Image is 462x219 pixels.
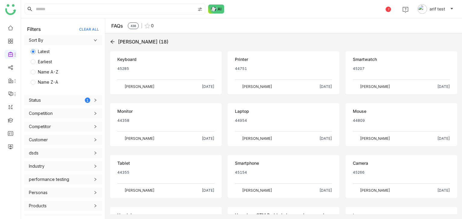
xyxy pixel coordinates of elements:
[24,35,102,45] div: Sort By
[235,135,241,141] img: 684a9aedde261c4b36a3ced9
[235,187,241,193] img: 684a9aedde261c4b36a3ced9
[24,187,102,198] div: Personas
[27,26,41,32] div: Filters
[24,201,102,211] div: Products
[117,212,214,218] div: Headphones
[117,170,214,180] p: 44355
[242,84,272,89] div: [PERSON_NAME]
[35,58,54,65] span: Earliest
[117,160,214,166] div: Tablet
[202,84,214,89] div: [DATE]
[417,4,427,14] img: avatar
[29,189,48,196] div: Personas
[24,148,102,158] div: dsds
[242,136,272,141] div: [PERSON_NAME]
[24,174,102,184] div: performance testing
[235,118,332,128] p: 44954
[353,66,450,76] p: 45207
[24,95,102,105] div: Status1
[29,176,69,183] div: performance testing
[24,121,102,132] div: Competitor
[117,66,214,76] p: 45285
[117,56,214,63] div: Keyboard
[117,108,214,115] div: Monitor
[118,38,168,45] div: [PERSON_NAME] (18)
[242,188,272,193] div: [PERSON_NAME]
[79,27,99,31] div: CLEAR ALL
[29,37,97,43] span: Sort By
[402,7,408,13] img: help.svg
[29,163,45,169] div: Industry
[202,188,214,193] div: [DATE]
[111,23,123,29] div: FAQs
[353,135,359,141] img: 684a9aedde261c4b36a3ced9
[235,66,332,76] p: 44751
[353,170,450,180] p: 45266
[125,84,155,89] div: [PERSON_NAME]
[235,160,332,166] div: Smartphone
[353,212,450,218] div: two
[437,84,450,89] div: [DATE]
[24,161,102,171] div: Industry
[437,188,450,193] div: [DATE]
[430,6,445,12] span: arif test
[151,23,154,28] span: 0
[24,108,102,118] div: Competition
[117,135,123,141] img: 684a9aedde261c4b36a3ced9
[360,188,390,193] div: [PERSON_NAME]
[117,83,123,89] img: 684a9aedde261c4b36a3ced9
[235,108,332,115] div: Laptop
[35,48,52,55] span: Latest
[235,170,332,180] p: 45154
[29,110,53,117] div: Competition
[85,97,90,103] div: 1
[198,7,202,12] img: search-type.svg
[360,136,390,141] div: [PERSON_NAME]
[437,136,450,141] div: [DATE]
[35,69,61,75] span: Name A-Z
[353,108,450,115] div: Mouse
[353,118,450,128] p: 44809
[235,83,241,89] img: 684a9aedde261c4b36a3ced9
[235,212,332,218] div: How does GTM Buddy help my sales reps close more deals faster?
[29,136,48,143] div: Customer
[320,136,332,141] div: [DATE]
[320,188,332,193] div: [DATE]
[360,84,390,89] div: [PERSON_NAME]
[353,56,450,63] div: Smartwatch
[117,187,123,193] img: 684a9aedde261c4b36a3ced9
[125,136,155,141] div: [PERSON_NAME]
[353,187,359,193] img: 684a9aedde261c4b36a3ced9
[29,97,41,103] div: Status
[125,188,155,193] div: [PERSON_NAME]
[320,84,332,89] div: [DATE]
[29,150,38,156] div: dsds
[145,23,150,28] img: favourite.svg
[128,22,139,29] span: 438
[5,4,16,15] img: logo
[29,123,51,130] div: Competitor
[117,118,214,128] p: 44358
[386,7,391,12] div: 1
[353,160,450,166] div: Camera
[24,135,102,145] div: Customer
[235,56,332,63] div: Printer
[35,79,60,85] span: Name Z-A
[29,202,47,209] div: Products
[416,4,455,14] button: arif test
[353,83,359,89] img: 684a9aedde261c4b36a3ced9
[208,4,224,13] img: ask-buddy-normal.svg
[202,136,214,141] div: [DATE]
